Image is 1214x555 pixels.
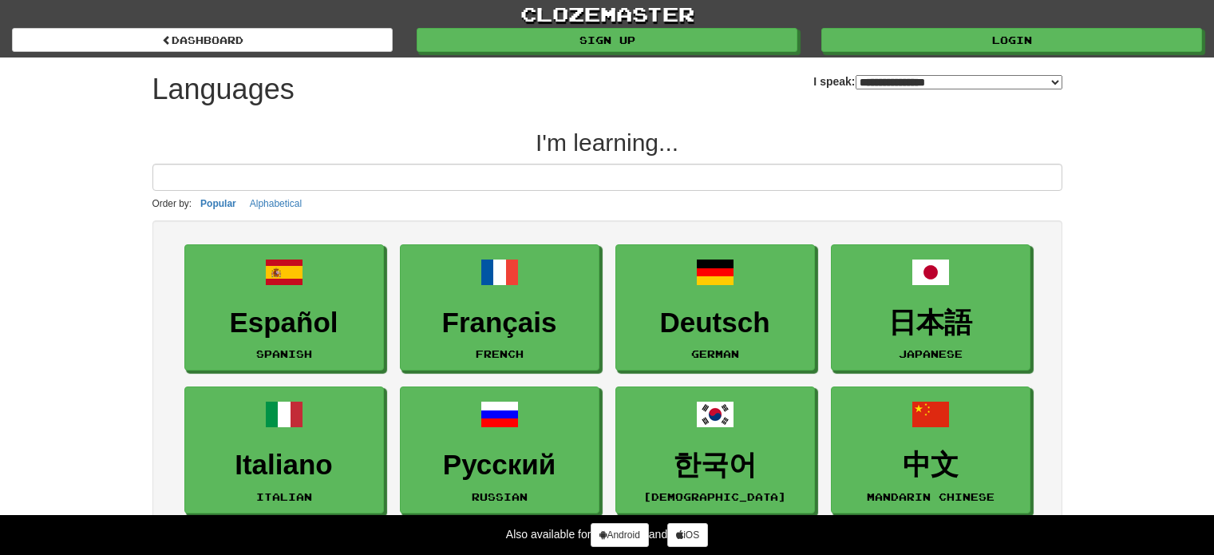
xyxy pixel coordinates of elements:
a: iOS [667,523,708,547]
small: Mandarin Chinese [867,491,995,502]
a: Sign up [417,28,797,52]
small: Japanese [899,348,963,359]
a: Android [591,523,648,547]
a: FrançaisFrench [400,244,599,371]
label: I speak: [813,73,1062,89]
a: ItalianoItalian [184,387,384,513]
small: Russian [472,491,528,502]
h2: I'm learning... [152,129,1062,156]
h3: 日本語 [840,307,1022,339]
h3: Русский [409,450,591,481]
button: Alphabetical [245,195,306,212]
small: Italian [256,491,312,502]
small: Order by: [152,198,192,209]
a: dashboard [12,28,393,52]
h3: 中文 [840,450,1022,481]
h1: Languages [152,73,295,105]
a: РусскийRussian [400,387,599,513]
h3: Español [193,307,375,339]
a: EspañolSpanish [184,244,384,371]
h3: Italiano [193,450,375,481]
a: Login [821,28,1202,52]
a: DeutschGerman [615,244,815,371]
button: Popular [196,195,241,212]
select: I speak: [856,75,1062,89]
h3: Français [409,307,591,339]
a: 日本語Japanese [831,244,1030,371]
small: German [691,348,739,359]
small: [DEMOGRAPHIC_DATA] [643,491,786,502]
small: French [476,348,524,359]
small: Spanish [256,348,312,359]
a: 한국어[DEMOGRAPHIC_DATA] [615,387,815,513]
h3: Deutsch [624,307,806,339]
a: 中文Mandarin Chinese [831,387,1030,513]
h3: 한국어 [624,450,806,481]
